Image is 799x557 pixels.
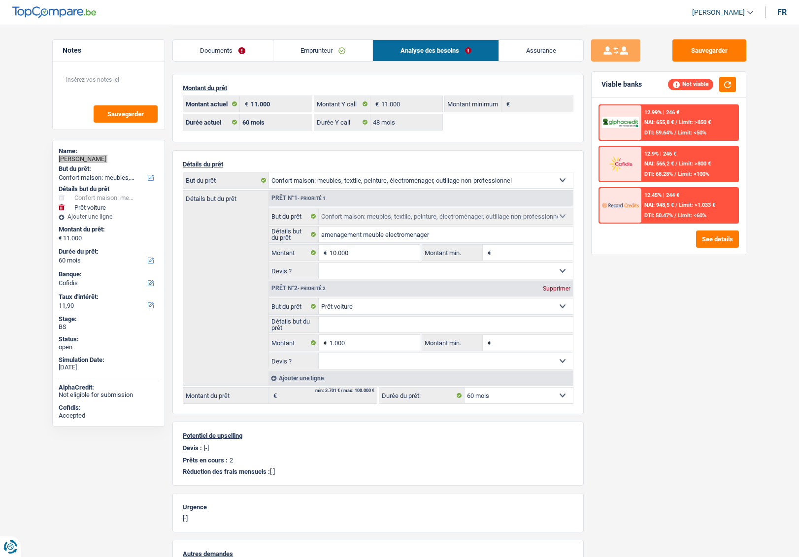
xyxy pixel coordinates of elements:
label: Devis ? [269,263,319,279]
label: Durée du prêt: [379,388,465,403]
span: - Priorité 2 [298,286,326,291]
div: Prêt n°1 [269,195,328,201]
label: Montant [269,335,319,351]
div: open [59,343,159,351]
span: Limit: >1.033 € [679,202,715,208]
h5: Notes [63,46,155,55]
div: 12.9% | 246 € [644,151,676,157]
span: Limit: <60% [678,212,706,219]
div: 12.99% | 246 € [644,109,679,116]
div: Status: [59,335,159,343]
a: Documents [173,40,273,61]
p: Potentiel de upselling [183,432,573,439]
div: BS [59,323,159,331]
img: Record Credits [602,196,638,214]
span: Limit: >850 € [679,119,711,126]
p: [-] [204,444,209,452]
label: But du prêt [269,298,319,314]
div: min: 3.701 € / max: 100.000 € [315,389,374,393]
button: See details [696,230,739,248]
span: NAI: 566,2 € [644,161,674,167]
span: Limit: <50% [678,130,706,136]
span: Réduction des frais mensuels : [183,468,270,475]
span: DTI: 59.64% [644,130,673,136]
span: Sauvegarder [107,111,144,117]
span: / [674,212,676,219]
span: NAI: 948,5 € [644,202,674,208]
div: Accepted [59,412,159,420]
div: Ajouter une ligne [59,213,159,220]
label: Montant min. [422,245,482,261]
button: Sauvegarder [94,105,158,123]
label: Durée du prêt: [59,248,157,256]
span: Limit: >800 € [679,161,711,167]
span: / [674,130,676,136]
span: DTI: 68.28% [644,171,673,177]
label: Montant min. [422,335,482,351]
span: € [501,96,512,112]
div: Prêt n°2 [269,285,328,292]
p: Montant du prêt [183,84,573,92]
label: Montant actuel [183,96,240,112]
label: But du prêt [183,172,269,188]
img: AlphaCredit [602,117,638,129]
span: € [319,335,330,351]
label: Durée Y call [314,114,371,130]
label: But du prêt [269,208,319,224]
p: Prêts en cours : [183,457,228,464]
a: [PERSON_NAME] [684,4,753,21]
label: Montant du prêt: [59,226,157,233]
a: Assurance [499,40,584,61]
label: Montant du prêt [183,388,268,403]
span: / [674,171,676,177]
label: Détails but du prêt [269,317,319,332]
span: € [268,388,279,403]
img: TopCompare Logo [12,6,96,18]
p: Urgence [183,503,573,511]
div: Viable banks [601,80,642,89]
label: Montant minimum [445,96,501,112]
label: Détails but du prêt [269,227,319,242]
div: Not viable [668,79,713,90]
a: Analyse des besoins [373,40,499,61]
span: Limit: <100% [678,171,709,177]
span: € [483,245,494,261]
span: / [675,202,677,208]
label: Durée actuel [183,114,240,130]
label: Détails but du prêt [183,191,268,202]
div: Stage: [59,315,159,323]
span: DTI: 50.47% [644,212,673,219]
span: NAI: 655,8 € [644,119,674,126]
span: € [370,96,381,112]
label: Montant Y call [314,96,371,112]
div: Not eligible for submission [59,391,159,399]
span: € [483,335,494,351]
span: - Priorité 1 [298,196,326,201]
span: € [319,245,330,261]
div: fr [777,7,787,17]
span: / [675,161,677,167]
label: Banque: [59,270,157,278]
div: [PERSON_NAME] [59,155,159,163]
img: Cofidis [602,155,638,173]
div: Détails but du prêt [59,185,159,193]
label: Taux d'intérêt: [59,293,157,301]
div: Cofidis: [59,404,159,412]
p: Devis : [183,444,202,452]
label: Devis ? [269,353,319,369]
div: Supprimer [540,286,573,292]
div: Name: [59,147,159,155]
span: / [675,119,677,126]
span: € [240,96,251,112]
p: Détails du prêt [183,161,573,168]
p: [-] [183,515,573,522]
p: [-] [183,468,573,475]
a: Emprunteur [273,40,373,61]
label: But du prêt: [59,165,157,173]
div: Simulation Date: [59,356,159,364]
div: Ajouter une ligne [268,371,573,385]
p: 2 [230,457,233,464]
div: 12.45% | 244 € [644,192,679,198]
div: [DATE] [59,363,159,371]
div: AlphaCredit: [59,384,159,392]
